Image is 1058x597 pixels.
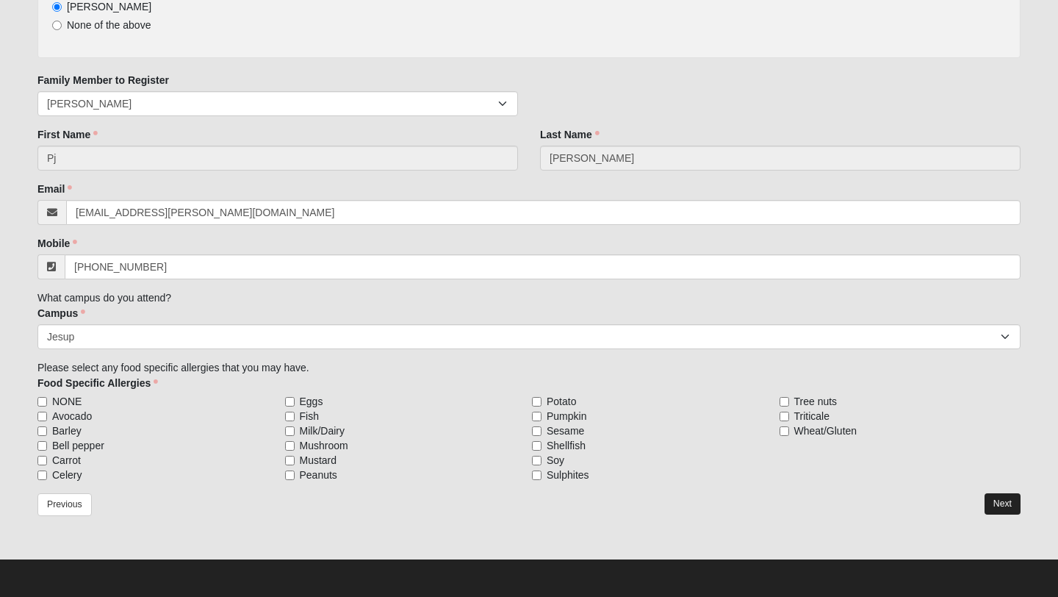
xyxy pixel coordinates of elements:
[794,423,857,438] span: Wheat/Gluten
[532,397,541,407] input: Potato
[52,2,62,12] input: [PERSON_NAME]
[547,438,586,453] span: Shellfish
[52,438,104,453] span: Bell pepper
[37,73,169,87] label: Family Member to Register
[547,453,564,468] span: Soy
[37,412,47,421] input: Avocado
[300,409,319,423] span: Fish
[37,376,158,390] label: Food Specific Allergies
[37,456,47,465] input: Carrot
[285,441,295,451] input: Mushroom
[780,397,789,407] input: Tree nuts
[37,182,72,196] label: Email
[780,426,789,436] input: Wheat/Gluten
[547,394,576,409] span: Potato
[300,423,345,438] span: Milk/Dairy
[285,412,295,421] input: Fish
[52,453,81,468] span: Carrot
[37,306,85,321] label: Campus
[52,21,62,30] input: None of the above
[300,394,323,409] span: Eggs
[52,394,82,409] span: NONE
[547,409,586,423] span: Pumpkin
[52,423,82,438] span: Barley
[37,471,47,480] input: Celery
[532,456,541,465] input: Soy
[285,397,295,407] input: Eggs
[532,441,541,451] input: Shellfish
[37,493,92,516] a: Previous
[37,441,47,451] input: Bell pepper
[300,438,348,453] span: Mushroom
[37,397,47,407] input: NONE
[37,426,47,436] input: Barley
[532,412,541,421] input: Pumpkin
[285,426,295,436] input: Milk/Dairy
[547,423,584,438] span: Sesame
[532,471,541,480] input: Sulphites
[67,19,151,31] span: None of the above
[37,236,77,251] label: Mobile
[540,127,600,142] label: Last Name
[300,453,337,468] span: Mustard
[300,468,337,482] span: Peanuts
[532,426,541,436] input: Sesame
[780,412,789,421] input: Triticale
[285,471,295,480] input: Peanuts
[794,394,838,409] span: Tree nuts
[52,409,92,423] span: Avocado
[52,468,82,482] span: Celery
[985,493,1021,515] a: Next
[37,127,98,142] label: First Name
[794,409,830,423] span: Triticale
[547,468,589,482] span: Sulphites
[67,1,151,12] span: [PERSON_NAME]
[285,456,295,465] input: Mustard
